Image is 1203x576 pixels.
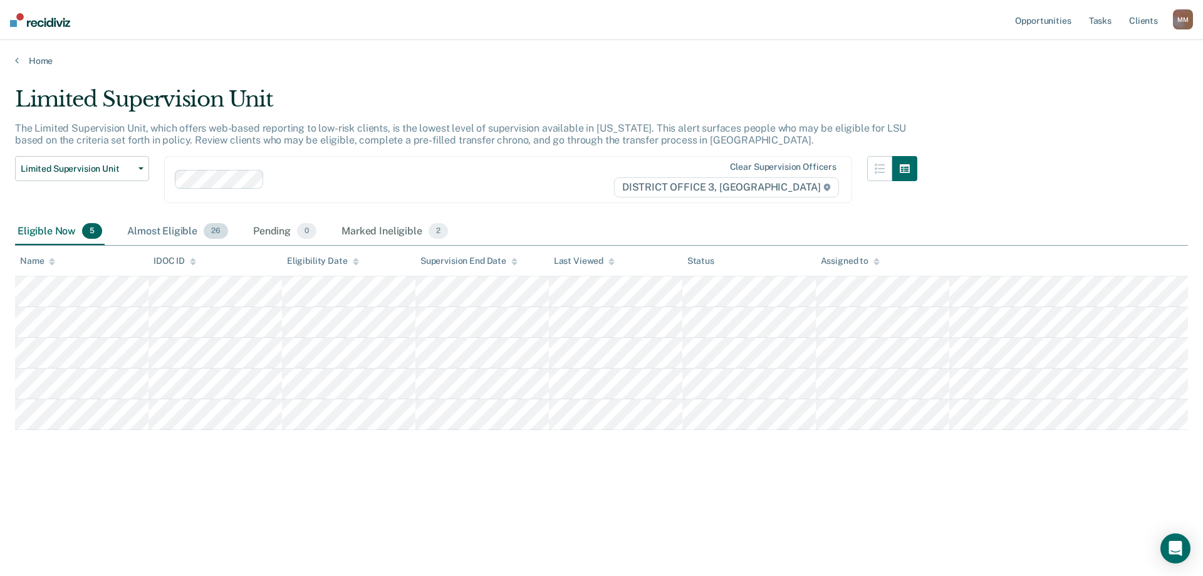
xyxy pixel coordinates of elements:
[554,256,615,266] div: Last Viewed
[614,177,839,197] span: DISTRICT OFFICE 3, [GEOGRAPHIC_DATA]
[15,55,1188,66] a: Home
[10,13,70,27] img: Recidiviz
[15,86,917,122] div: Limited Supervision Unit
[1173,9,1193,29] button: MM
[15,156,149,181] button: Limited Supervision Unit
[15,218,105,246] div: Eligible Now5
[21,164,133,174] span: Limited Supervision Unit
[82,223,102,239] span: 5
[420,256,518,266] div: Supervision End Date
[125,218,231,246] div: Almost Eligible26
[154,256,196,266] div: IDOC ID
[20,256,55,266] div: Name
[251,218,319,246] div: Pending0
[297,223,316,239] span: 0
[429,223,448,239] span: 2
[339,218,450,246] div: Marked Ineligible2
[1173,9,1193,29] div: M M
[287,256,359,266] div: Eligibility Date
[204,223,228,239] span: 26
[821,256,880,266] div: Assigned to
[730,162,836,172] div: Clear supervision officers
[15,122,906,146] p: The Limited Supervision Unit, which offers web-based reporting to low-risk clients, is the lowest...
[1160,533,1190,563] div: Open Intercom Messenger
[687,256,714,266] div: Status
